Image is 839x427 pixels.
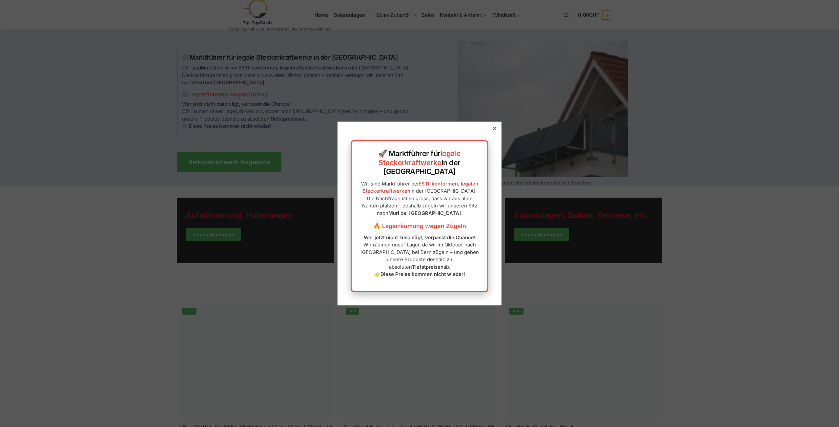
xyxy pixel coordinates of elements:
strong: Tiefstpreisen [412,264,443,270]
a: legale Steckerkraftwerke [379,149,461,167]
a: ESTI-konformen, legalen Steckerkraftwerken [362,181,478,194]
strong: Wer jetzt nicht zuschlägt, verpasst die Chance! [364,234,476,241]
strong: Muri bei [GEOGRAPHIC_DATA] [388,210,461,216]
h3: 🔥 Lagerräumung wegen Zügeln [358,222,481,230]
h2: 🚀 Marktführer für in der [GEOGRAPHIC_DATA] [358,149,481,176]
p: Wir sind Marktführer bei in der [GEOGRAPHIC_DATA]. Die Nachfrage ist so gross, dass wir aus allen... [358,180,481,217]
p: Wir räumen unser Lager, da wir im Oktober nach [GEOGRAPHIC_DATA] bei Bern zügeln – und geben unse... [358,234,481,278]
strong: Diese Preise kommen nicht wieder! [380,271,465,277]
